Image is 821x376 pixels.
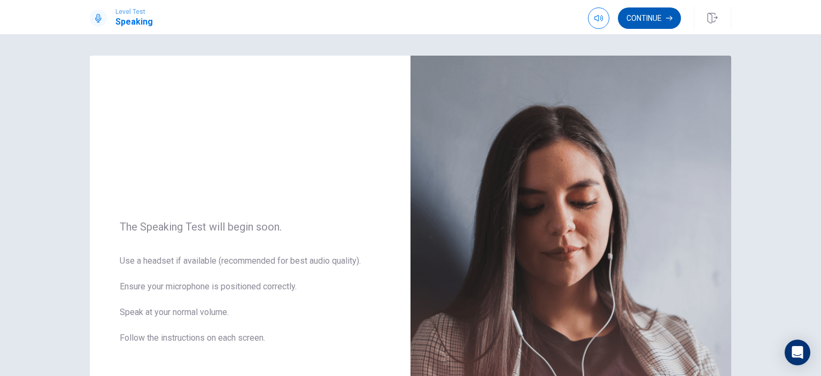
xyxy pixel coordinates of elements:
[115,8,153,16] span: Level Test
[618,7,681,29] button: Continue
[115,16,153,28] h1: Speaking
[785,340,810,365] div: Open Intercom Messenger
[120,255,381,357] span: Use a headset if available (recommended for best audio quality). Ensure your microphone is positi...
[120,220,381,233] span: The Speaking Test will begin soon.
